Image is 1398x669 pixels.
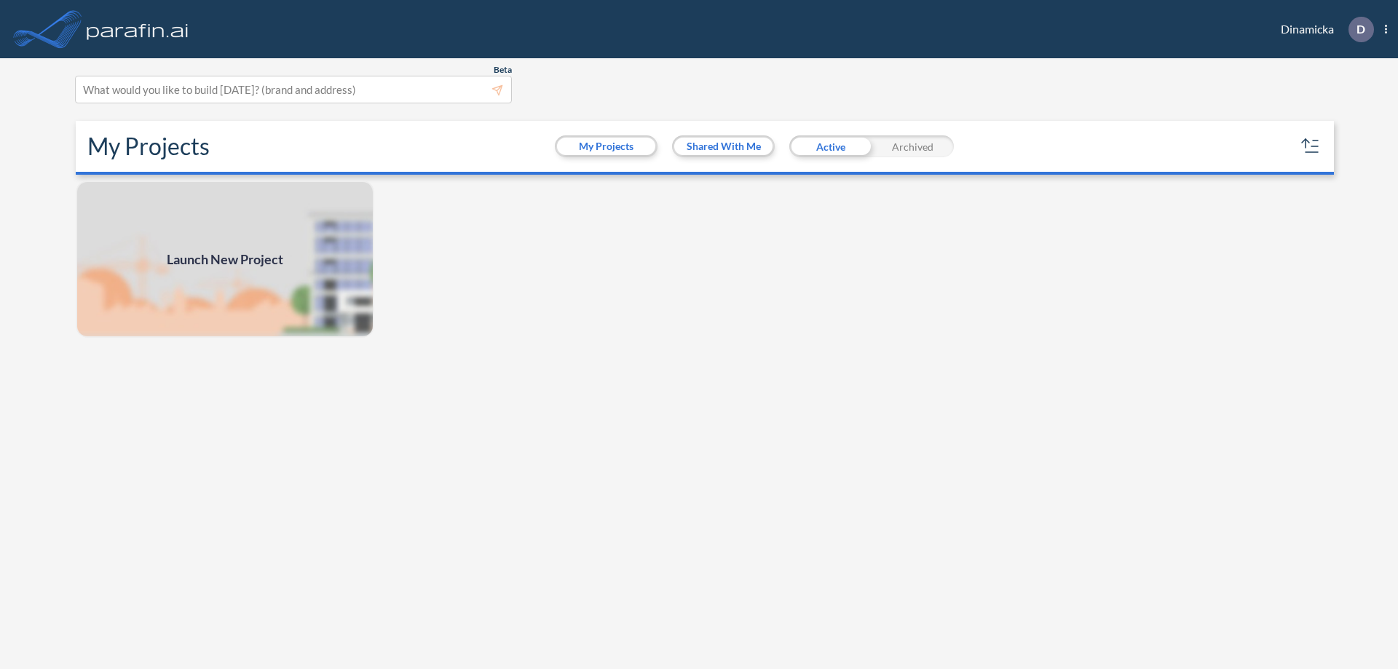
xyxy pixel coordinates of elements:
[87,132,210,160] h2: My Projects
[1356,23,1365,36] p: D
[76,181,374,338] a: Launch New Project
[167,250,283,269] span: Launch New Project
[494,64,512,76] span: Beta
[1299,135,1322,158] button: sort
[76,181,374,338] img: add
[557,138,655,155] button: My Projects
[872,135,954,157] div: Archived
[674,138,773,155] button: Shared With Me
[84,15,191,44] img: logo
[789,135,872,157] div: Active
[1259,17,1387,42] div: Dinamicka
